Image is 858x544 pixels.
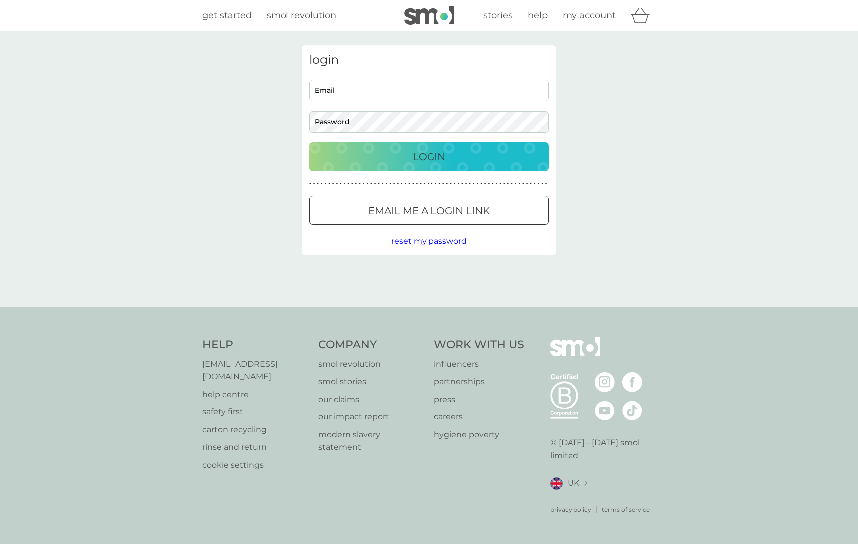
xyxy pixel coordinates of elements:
p: ● [370,181,372,186]
p: ● [484,181,486,186]
a: careers [434,410,524,423]
p: ● [534,181,536,186]
img: visit the smol Tiktok page [622,401,642,420]
p: ● [366,181,368,186]
p: ● [503,181,505,186]
span: smol revolution [267,10,336,21]
p: ● [313,181,315,186]
a: our impact report [318,410,425,423]
h4: Work With Us [434,337,524,353]
span: get started [202,10,252,21]
p: ● [336,181,338,186]
h3: login [309,53,549,67]
p: ● [511,181,513,186]
a: my account [563,8,616,23]
div: basket [631,5,656,25]
a: [EMAIL_ADDRESS][DOMAIN_NAME] [202,358,308,383]
p: ● [530,181,532,186]
a: stories [483,8,513,23]
a: terms of service [602,505,650,514]
p: ● [416,181,418,186]
a: partnerships [434,375,524,388]
a: get started [202,8,252,23]
p: ● [496,181,498,186]
p: ● [309,181,311,186]
img: visit the smol Instagram page [595,372,615,392]
img: smol [550,337,600,371]
span: UK [568,477,579,490]
a: safety first [202,406,308,418]
img: select a new location [584,481,587,486]
p: ● [328,181,330,186]
span: my account [563,10,616,21]
p: ● [461,181,463,186]
span: reset my password [391,236,467,246]
p: ● [378,181,380,186]
img: visit the smol Facebook page [622,372,642,392]
p: ● [344,181,346,186]
span: help [528,10,548,21]
a: carton recycling [202,423,308,436]
p: ● [446,181,448,186]
p: © [DATE] - [DATE] smol limited [550,436,656,462]
p: Login [413,149,445,165]
p: ● [541,181,543,186]
p: ● [317,181,319,186]
p: privacy policy [550,505,591,514]
a: hygiene poverty [434,428,524,441]
p: ● [389,181,391,186]
a: rinse and return [202,441,308,454]
p: ● [359,181,361,186]
p: ● [405,181,407,186]
p: ● [454,181,456,186]
p: ● [382,181,384,186]
p: ● [347,181,349,186]
p: ● [450,181,452,186]
p: ● [457,181,459,186]
p: ● [393,181,395,186]
a: influencers [434,358,524,371]
p: ● [545,181,547,186]
p: ● [507,181,509,186]
p: ● [492,181,494,186]
a: smol revolution [318,358,425,371]
p: press [434,393,524,406]
p: ● [518,181,520,186]
button: Login [309,142,549,171]
p: ● [431,181,433,186]
a: modern slavery statement [318,428,425,454]
p: ● [332,181,334,186]
p: ● [526,181,528,186]
p: ● [473,181,475,186]
a: smol stories [318,375,425,388]
p: ● [420,181,422,186]
p: ● [351,181,353,186]
p: ● [427,181,429,186]
a: our claims [318,393,425,406]
p: ● [412,181,414,186]
h4: Help [202,337,308,353]
h4: Company [318,337,425,353]
a: cookie settings [202,459,308,472]
button: reset my password [391,235,467,248]
a: help [528,8,548,23]
p: ● [477,181,479,186]
p: ● [538,181,540,186]
p: ● [499,181,501,186]
p: ● [442,181,444,186]
p: Email me a login link [368,203,490,219]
